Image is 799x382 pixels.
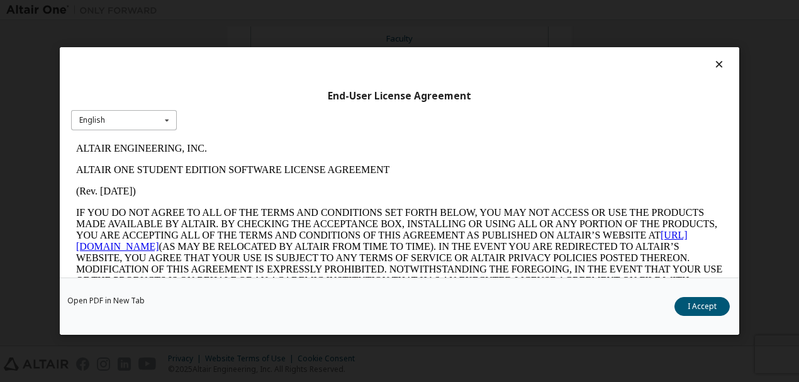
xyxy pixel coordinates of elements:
a: [URL][DOMAIN_NAME] [5,92,617,114]
a: Open PDF in New Tab [67,297,145,305]
div: End-User License Agreement [71,90,728,103]
p: IF YOU DO NOT AGREE TO ALL OF THE TERMS AND CONDITIONS SET FORTH BELOW, YOU MAY NOT ACCESS OR USE... [5,69,652,160]
p: ALTAIR ONE STUDENT EDITION SOFTWARE LICENSE AGREEMENT [5,26,652,38]
div: English [79,116,105,124]
button: I Accept [674,297,730,316]
p: (Rev. [DATE]) [5,48,652,59]
p: ALTAIR ENGINEERING, INC. [5,5,652,16]
p: This Altair One Student Edition Software License Agreement (“Agreement”) is between Altair Engine... [5,170,652,215]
